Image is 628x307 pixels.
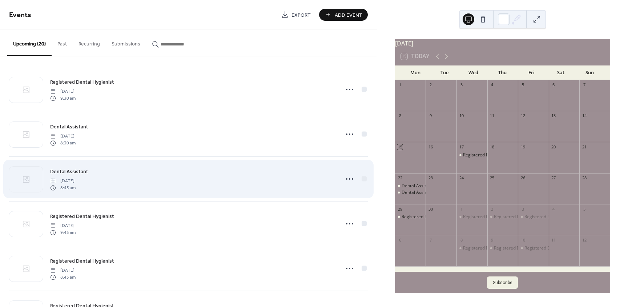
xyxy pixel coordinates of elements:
div: 7 [581,82,587,88]
div: 8 [397,113,403,119]
div: Registered Dental Hygienist [487,245,518,251]
div: 9 [428,113,433,119]
div: Tue [430,65,459,80]
div: Registered Dental Hygienist [456,245,487,251]
div: Registered Dental Hygienist [456,214,487,220]
div: 6 [551,82,556,88]
div: 3 [459,82,464,88]
span: 8:45 am [50,184,76,191]
div: 26 [520,175,526,181]
div: Registered Dental Hygienist [395,214,426,220]
button: Add Event [319,9,368,21]
div: 22 [397,175,403,181]
div: 1 [459,206,464,212]
div: Dental Assistant [395,183,426,189]
div: Fri [517,65,546,80]
div: 12 [581,237,587,243]
div: [DATE] [395,39,610,48]
span: [DATE] [50,88,76,95]
div: 18 [490,144,495,149]
span: Registered Dental Hygienist [50,79,114,86]
div: 21 [581,144,587,149]
div: Registered Dental Hygienist [456,152,487,158]
div: 2 [428,82,433,88]
div: 4 [490,82,495,88]
span: 9:45 am [50,229,76,236]
div: Registered Dental Hygienist [487,214,518,220]
span: [DATE] [50,267,76,274]
div: 10 [520,237,526,243]
div: 11 [490,113,495,119]
a: Registered Dental Hygienist [50,212,114,220]
div: Registered Dental Hygienist [463,214,519,220]
button: Submissions [106,29,146,55]
div: 2 [490,206,495,212]
div: Sun [575,65,604,80]
div: Wed [459,65,488,80]
div: Sat [546,65,575,80]
div: 29 [397,206,403,212]
div: Registered Dental Hygienist [402,214,458,220]
a: Dental Assistant [50,123,88,131]
div: 9 [490,237,495,243]
div: 19 [520,144,526,149]
div: Registered Dental Hygienist [463,245,519,251]
div: 8 [459,237,464,243]
div: Dental Assistant [402,183,435,189]
span: [DATE] [50,223,76,229]
div: Dental Assistant [402,190,435,196]
div: 4 [551,206,556,212]
span: Events [9,8,31,22]
div: 1 [397,82,403,88]
div: 14 [581,113,587,119]
div: 16 [428,144,433,149]
div: Dental Assistant [395,190,426,196]
div: Registered Dental Hygienist [494,245,550,251]
div: 11 [551,237,556,243]
div: Registered Dental Hygienist [463,152,519,158]
div: Registered Dental Hygienist [524,245,581,251]
button: Subscribe [487,276,518,289]
span: Registered Dental Hygienist [50,213,114,220]
div: Thu [488,65,517,80]
div: 24 [459,175,464,181]
span: Add Event [335,11,362,19]
span: 9:30 am [50,95,76,101]
a: Export [276,9,316,21]
div: 6 [397,237,403,243]
span: 8:45 am [50,274,76,280]
div: 25 [490,175,495,181]
div: Mon [401,65,430,80]
div: 20 [551,144,556,149]
div: 5 [581,206,587,212]
div: 5 [520,82,526,88]
div: 13 [551,113,556,119]
div: 12 [520,113,526,119]
div: Registered Dental Hygienist [524,214,581,220]
div: 28 [581,175,587,181]
a: Registered Dental Hygienist [50,257,114,265]
div: Registered Dental Hygienist [518,245,549,251]
button: Past [52,29,73,55]
div: 7 [428,237,433,243]
div: Registered Dental Hygienist [494,214,550,220]
div: 23 [428,175,433,181]
div: 10 [459,113,464,119]
span: [DATE] [50,178,76,184]
div: 15 [397,144,403,149]
a: Dental Assistant [50,167,88,176]
span: [DATE] [50,133,76,140]
div: 17 [459,144,464,149]
a: Registered Dental Hygienist [50,78,114,86]
div: 30 [428,206,433,212]
span: Export [291,11,311,19]
span: Dental Assistant [50,168,88,176]
button: Upcoming (20) [7,29,52,56]
button: Recurring [73,29,106,55]
div: 3 [520,206,526,212]
span: 8:30 am [50,140,76,146]
div: Registered Dental Hygienist [518,214,549,220]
